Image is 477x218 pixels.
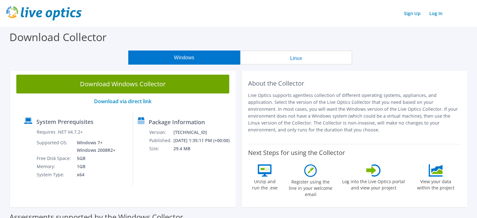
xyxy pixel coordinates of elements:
[149,128,173,136] td: Version:
[72,162,117,171] td: 1GB
[248,80,461,87] h2: About the Collector
[9,30,107,44] label: Download Collector
[72,154,117,162] td: 5GB
[94,98,151,105] a: Download via direct link
[36,171,72,179] td: System Type:
[36,119,93,125] label: System Prerequisites
[240,51,352,65] button: Linux
[173,136,233,145] td: [DATE] 1:35:11 PM (+00:00)
[149,136,173,145] td: Published:
[72,139,117,154] td: Windows 7+ Windows 2008R2+
[250,177,279,191] label: Unzip and run the .exe
[36,162,72,171] td: Memory:
[413,177,458,191] label: View your data within the project
[173,145,233,153] td: 29.4 MB
[149,119,205,125] label: Package Information
[287,177,334,198] label: Register using the line in your welcome email
[36,139,72,154] td: Supported OS:
[36,154,72,162] td: Free Disk Space:
[149,145,173,153] td: Size:
[128,51,240,65] button: Windows
[426,9,446,18] a: Log In
[248,92,461,133] p: Live Optics supports agentless collection of different operating systems, appliances, and applica...
[37,129,83,135] label: Requires .NET V4.7.2+
[16,75,229,93] a: Download Windows Collector
[6,6,82,20] img: live_optics_svg.svg
[72,171,117,179] td: x64
[248,149,345,157] label: Next Steps for using the Collector
[173,128,233,136] td: [TECHNICAL_ID]
[401,9,424,18] a: Sign Up
[342,177,405,191] label: Log into the Live Optics portal and view your project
